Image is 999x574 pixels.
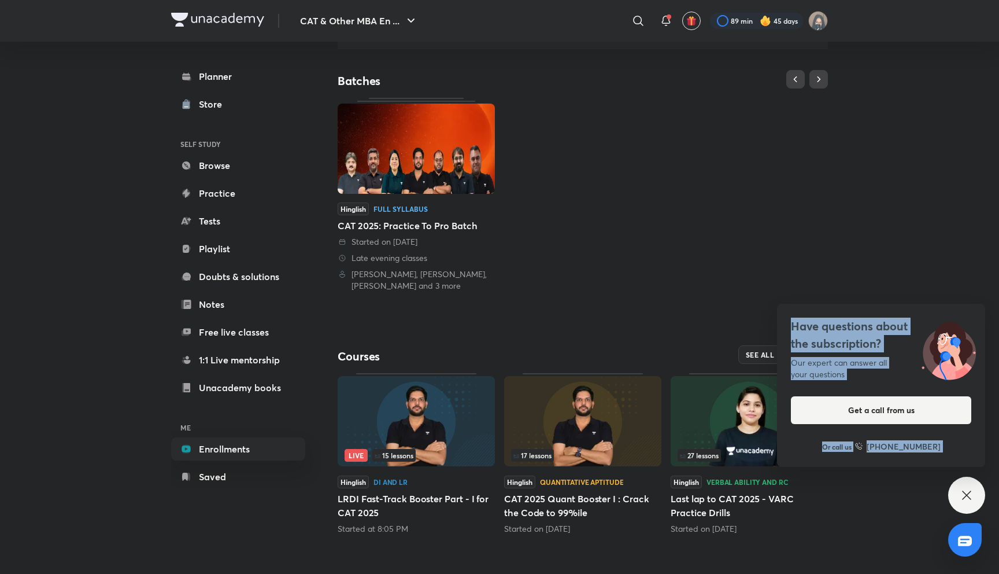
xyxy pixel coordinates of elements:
a: ThumbnailHinglishFull SyllabusCAT 2025: Practice To Pro Batch Started on [DATE] Late evening clas... [338,98,495,292]
div: Lokesh Agarwal, Deepika Awasthi, Ravi Kumar and 3 more [338,268,495,292]
p: Or call us [822,441,852,452]
a: 1:1 Live mentorship [171,348,305,371]
div: LRDI Fast-Track Booster Part - I for CAT 2025 [338,373,495,534]
span: Hinglish [338,476,369,488]
a: Unacademy books [171,376,305,399]
div: infocontainer [678,449,821,462]
div: Started on Sept 13 [504,523,661,535]
a: Playlist [171,237,305,260]
img: streak [760,15,771,27]
img: Thumbnail [504,376,661,466]
h5: CAT 2025 Quant Booster I : Crack the Code to 99%ile [504,492,661,520]
button: CAT & Other MBA En ... [293,9,425,32]
div: infosection [678,449,821,462]
span: Live [345,449,368,462]
a: Store [171,93,305,116]
a: Browse [171,154,305,177]
h5: Last lap to CAT 2025 - VARC Practice Drills [671,492,828,520]
div: infosection [511,449,654,462]
a: [PHONE_NUMBER] [855,440,941,452]
div: Quantitative Aptitude [540,479,623,485]
a: Notes [171,293,305,316]
h6: ME [171,418,305,437]
button: SEE ALL [738,345,782,364]
img: Thumbnail [338,104,495,194]
h6: [PHONE_NUMBER] [867,440,941,452]
div: CAT 2025: Practice To Pro Batch [338,219,495,233]
a: Enrollments [171,437,305,461]
div: Store [199,97,229,111]
div: Started on 3 Jun 2025 [338,236,495,248]
div: Verbal Ability and RC [706,479,788,485]
div: left [345,449,488,462]
div: DI and LR [373,479,408,485]
span: Hinglish [338,203,369,215]
img: Jarul Jangid [808,11,828,31]
button: avatar [682,12,701,30]
div: infocontainer [511,449,654,462]
div: Started on Sept 20 [671,523,828,535]
a: Free live classes [171,321,305,344]
div: CAT 2025 Quant Booster I : Crack the Code to 99%ile [504,373,661,534]
span: SEE ALL [746,351,775,359]
div: left [511,449,654,462]
a: Saved [171,465,305,488]
span: Hinglish [504,476,535,488]
div: left [678,449,821,462]
img: Thumbnail [338,376,495,466]
img: Thumbnail [671,376,828,466]
img: avatar [686,16,697,26]
div: infocontainer [345,449,488,462]
span: 17 lessons [513,452,552,459]
div: Last lap to CAT 2025 - VARC Practice Drills [671,373,828,534]
div: Late evening classes [338,252,495,264]
span: 15 lessons [375,452,413,459]
a: Company Logo [171,13,264,30]
h4: Have questions about the subscription? [791,318,971,352]
img: Company Logo [171,13,264,27]
h4: Batches [338,73,583,89]
a: Planner [171,65,305,88]
img: ttu_illustration_new.svg [912,318,985,380]
h4: Courses [338,349,583,364]
h6: SELF STUDY [171,134,305,154]
a: Practice [171,182,305,205]
button: Get a call from us [791,396,971,424]
a: Tests [171,209,305,233]
span: Hinglish [671,476,702,488]
div: Full Syllabus [373,205,428,212]
h5: LRDI Fast-Track Booster Part - I for CAT 2025 [338,492,495,520]
a: Doubts & solutions [171,265,305,288]
div: infosection [345,449,488,462]
span: 27 lessons [680,452,719,459]
div: Our expert can answer all your questions [791,357,971,380]
div: Started at 8:05 PM [338,523,495,535]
